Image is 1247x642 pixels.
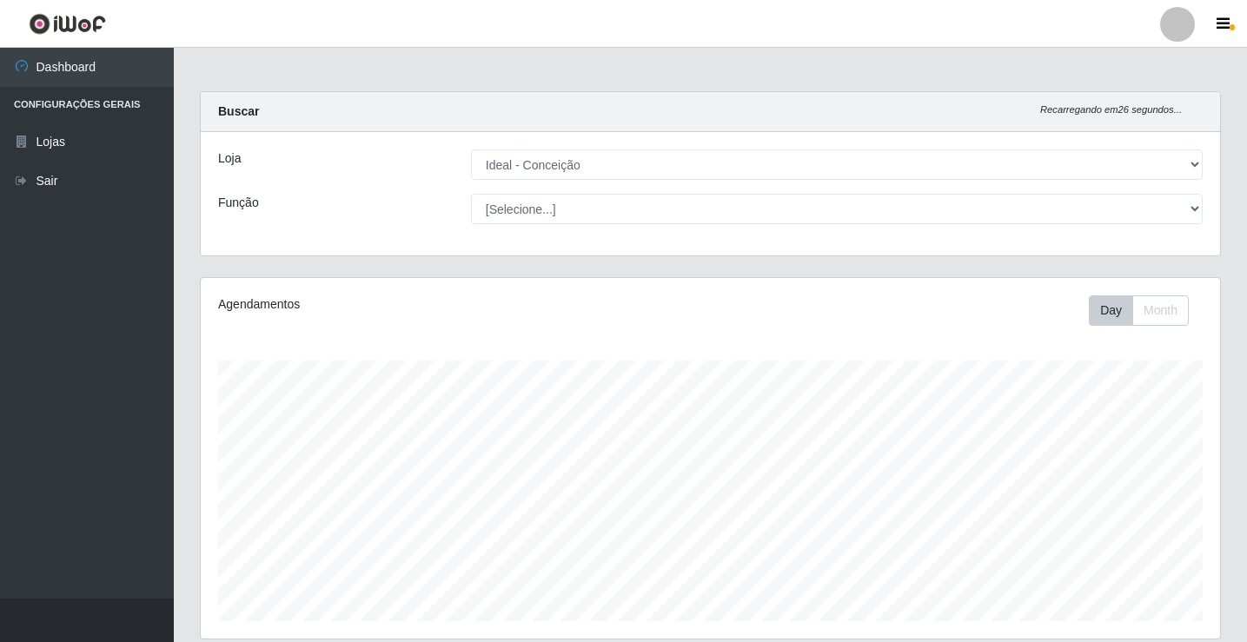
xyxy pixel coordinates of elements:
[218,295,614,314] div: Agendamentos
[1089,295,1133,326] button: Day
[218,104,259,118] strong: Buscar
[1040,104,1182,115] i: Recarregando em 26 segundos...
[1132,295,1189,326] button: Month
[218,194,259,212] label: Função
[1089,295,1189,326] div: First group
[218,149,241,168] label: Loja
[1089,295,1203,326] div: Toolbar with button groups
[29,13,106,35] img: CoreUI Logo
